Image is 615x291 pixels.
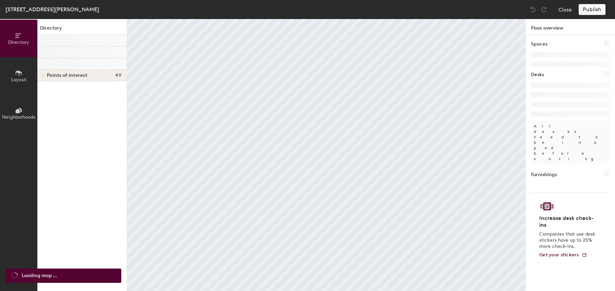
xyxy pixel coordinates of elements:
span: Get your stickers [539,252,579,258]
p: Companies that use desk stickers have up to 25% more check-ins. [539,231,597,250]
img: Undo [530,6,537,13]
button: Close [558,4,572,15]
span: Directory [8,39,29,45]
span: Layout [11,77,27,83]
h1: Directory [37,24,127,35]
img: Redo [541,6,547,13]
h1: Spaces [531,40,547,48]
a: Get your stickers [539,252,587,258]
div: [STREET_ADDRESS][PERSON_NAME] [5,5,99,14]
h1: Floor overview [526,19,615,35]
h4: Increase desk check-ins [539,215,597,228]
h1: Furnishings [531,171,557,178]
span: 49 [115,73,121,78]
img: Sticker logo [539,201,555,212]
span: Neighborhoods [2,114,35,120]
span: Loading map ... [22,272,57,279]
p: All desks need to be in a pod before saving [531,121,610,164]
h1: Desks [531,71,544,79]
span: Points of interest [47,73,87,78]
canvas: Map [127,19,526,291]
